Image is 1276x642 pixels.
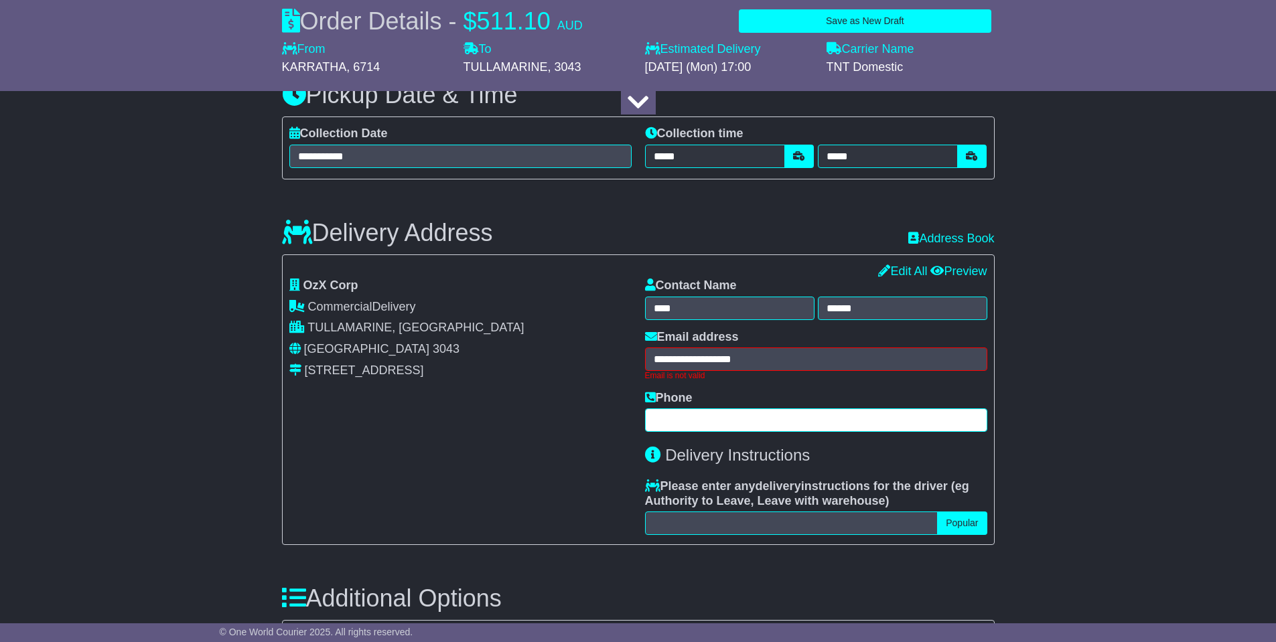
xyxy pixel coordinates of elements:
span: OzX Corp [303,278,358,292]
span: Delivery Instructions [665,446,810,464]
span: , 3043 [548,60,581,74]
a: Preview [930,264,987,278]
label: Email address [645,330,739,345]
span: TULLAMARINE, [GEOGRAPHIC_DATA] [307,321,524,334]
div: TNT Domestic [827,60,995,75]
label: From [282,42,326,57]
button: Popular [937,511,987,535]
div: Delivery [289,300,632,315]
button: Save as New Draft [739,9,991,33]
label: Collection Date [289,127,388,141]
label: Estimated Delivery [645,42,813,57]
span: 3043 [433,342,459,355]
label: Collection time [645,127,743,141]
a: Edit All [878,264,927,278]
span: KARRATHA [282,60,347,74]
a: Address Book [908,232,994,245]
label: Contact Name [645,278,737,293]
span: 511.10 [477,7,551,35]
span: eg Authority to Leave, Leave with warehouse [645,479,969,507]
label: Carrier Name [827,42,914,57]
span: © One World Courier 2025. All rights reserved. [220,627,413,637]
div: [DATE] (Mon) 17:00 [645,60,813,75]
h3: Additional Options [282,585,995,612]
span: $ [464,7,477,35]
span: TULLAMARINE [464,60,548,74]
h3: Delivery Address [282,220,493,246]
h3: Pickup Date & Time [282,82,995,108]
span: , 6714 [346,60,380,74]
div: [STREET_ADDRESS] [305,364,424,378]
span: delivery [756,479,801,493]
span: AUD [557,19,583,32]
span: Commercial [308,300,372,313]
label: To [464,42,492,57]
div: Order Details - [282,7,583,35]
div: Email is not valid [645,371,987,380]
label: Please enter any instructions for the driver ( ) [645,479,987,508]
span: [GEOGRAPHIC_DATA] [304,342,429,355]
label: Phone [645,391,693,406]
